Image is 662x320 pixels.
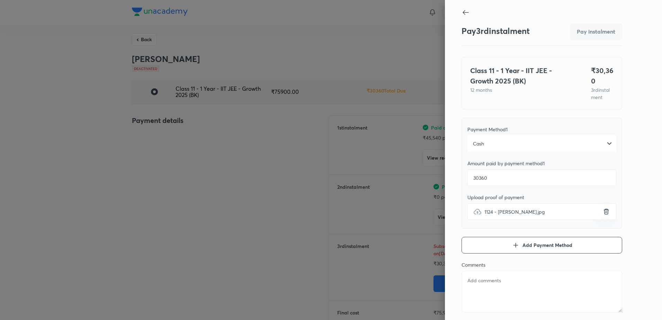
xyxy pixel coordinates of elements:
[591,86,614,101] p: 3 rd instalment
[470,86,574,94] p: 12 months
[599,206,610,217] button: upload1124 - [PERSON_NAME].jpg
[522,242,572,249] span: Add Payment Method
[467,194,616,201] div: Upload proof of payment
[473,207,482,216] img: upload
[462,26,530,36] h3: Pay 3 rd instalment
[473,140,484,147] span: Cash
[484,208,545,215] span: 1124 - [PERSON_NAME].jpg
[467,169,616,186] input: Add amount
[462,237,622,254] button: Add Payment Method
[467,126,616,133] div: Payment Method 1
[570,23,622,40] button: Pay instalment
[591,65,614,86] h4: ₹ 30,360
[467,160,616,167] div: Amount paid by payment method 1
[570,23,622,40] div: Enter all the details to create instalment
[470,65,574,86] h4: Class 11 - 1 Year - IIT JEE - Growth 2025 (BK)
[462,262,622,268] div: Comments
